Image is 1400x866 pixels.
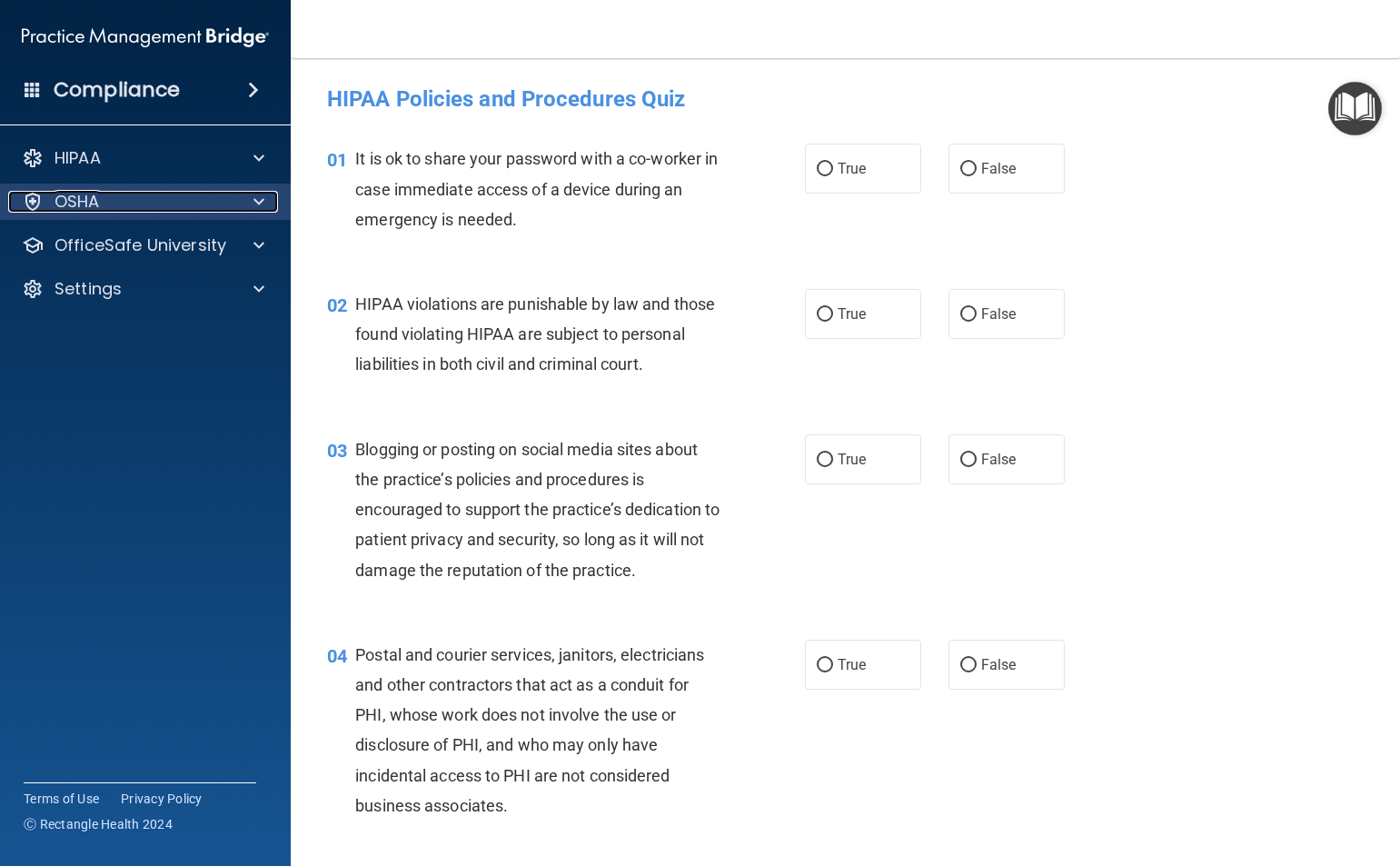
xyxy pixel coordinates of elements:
p: OfficeSafe University [55,234,226,256]
span: True [838,656,866,673]
input: False [960,163,977,176]
a: Terms of Use [24,790,99,808]
iframe: Drift Widget Chat Controller [1086,737,1378,810]
span: 02 [327,294,347,316]
span: Blogging or posting on social media sites about the practice’s policies and procedures is encoura... [355,440,720,580]
a: OfficeSafe University [22,234,264,256]
span: 01 [327,149,347,171]
input: True [817,163,833,176]
a: OSHA [22,191,264,213]
span: It is ok to share your password with a co-worker in case immediate access of a device during an e... [355,149,718,228]
p: HIPAA [55,147,101,169]
span: HIPAA violations are punishable by law and those found violating HIPAA are subject to personal li... [355,294,715,373]
span: False [981,656,1017,673]
span: 03 [327,440,347,462]
span: Postal and courier services, janitors, electricians and other contractors that act as a conduit f... [355,645,704,815]
span: True [838,160,866,177]
input: True [817,308,833,322]
img: PMB logo [22,19,269,55]
input: False [960,453,977,467]
h4: Compliance [54,77,180,103]
input: True [817,659,833,672]
span: 04 [327,645,347,667]
span: True [838,451,866,468]
a: HIPAA [22,147,264,169]
button: Open Resource Center [1328,82,1382,135]
p: Settings [55,278,122,300]
a: Settings [22,278,264,300]
a: Privacy Policy [121,790,203,808]
span: False [981,305,1017,323]
input: True [817,453,833,467]
input: False [960,659,977,672]
p: OSHA [55,191,100,213]
span: Ⓒ Rectangle Health 2024 [24,815,173,833]
h4: HIPAA Policies and Procedures Quiz [327,87,1364,111]
span: True [838,305,866,323]
span: False [981,160,1017,177]
input: False [960,308,977,322]
span: False [981,451,1017,468]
